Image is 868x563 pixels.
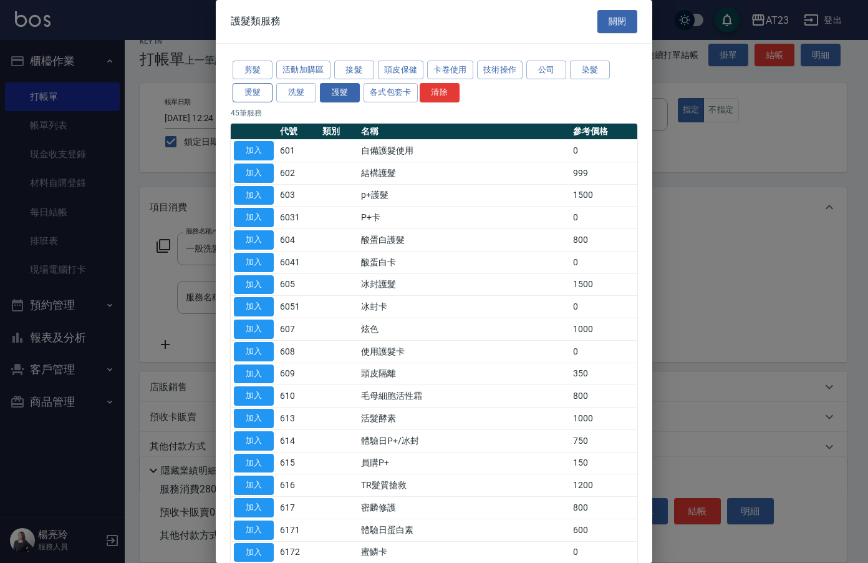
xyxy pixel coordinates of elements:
button: 加入 [234,386,274,406]
button: 加入 [234,253,274,272]
button: 加入 [234,297,274,316]
td: 999 [570,162,637,184]
button: 加入 [234,431,274,451]
td: P+卡 [358,207,570,229]
button: 加入 [234,409,274,428]
button: 接髮 [334,61,374,80]
td: 體驗日P+/冰封 [358,429,570,452]
td: 608 [277,340,319,363]
button: 關閉 [597,10,637,33]
td: 冰封護髮 [358,273,570,296]
td: 員購P+ [358,452,570,474]
button: 加入 [234,208,274,227]
td: 1000 [570,408,637,430]
button: 活動加購區 [276,61,330,80]
span: 護髮類服務 [231,15,281,27]
td: 冰封卡 [358,296,570,318]
td: 6041 [277,251,319,273]
button: 公司 [526,61,566,80]
th: 參考價格 [570,124,637,140]
td: 609 [277,363,319,385]
td: p+護髮 [358,184,570,207]
button: 洗髮 [276,83,316,102]
td: 6051 [277,296,319,318]
button: 加入 [234,521,274,540]
td: 610 [277,385,319,408]
td: 614 [277,429,319,452]
td: 使用護髮卡 [358,340,570,363]
td: 607 [277,318,319,341]
button: 剪髮 [233,61,272,80]
td: 1200 [570,474,637,497]
button: 技術操作 [477,61,523,80]
button: 加入 [234,186,274,205]
td: 結構護髮 [358,162,570,184]
td: 605 [277,273,319,296]
button: 加入 [234,164,274,183]
td: 1000 [570,318,637,341]
td: 0 [570,340,637,363]
td: 0 [570,296,637,318]
button: 加入 [234,230,274,250]
p: 45 筆服務 [231,107,637,119]
button: 加入 [234,320,274,339]
td: 601 [277,140,319,162]
button: 頭皮保健 [378,61,424,80]
td: 密麟修護 [358,497,570,519]
td: 0 [570,140,637,162]
button: 卡卷使用 [427,61,473,80]
button: 加入 [234,365,274,384]
td: 體驗日蛋白素 [358,519,570,541]
td: 600 [570,519,637,541]
td: 頭皮隔離 [358,363,570,385]
button: 加入 [234,543,274,562]
td: 1500 [570,184,637,207]
button: 加入 [234,342,274,361]
td: TR髮質搶救 [358,474,570,497]
td: 0 [570,251,637,273]
button: 加入 [234,141,274,160]
th: 名稱 [358,124,570,140]
td: 1500 [570,273,637,296]
td: 616 [277,474,319,497]
td: 酸蛋白護髮 [358,229,570,252]
td: 炫色 [358,318,570,341]
button: 染髮 [570,61,610,80]
button: 護髮 [320,83,360,102]
td: 活髮酵素 [358,408,570,430]
button: 加入 [234,454,274,473]
td: 毛母細胞活性霜 [358,385,570,408]
button: 各式包套卡 [364,83,418,102]
button: 清除 [420,83,460,102]
td: 750 [570,429,637,452]
td: 603 [277,184,319,207]
td: 150 [570,452,637,474]
td: 613 [277,408,319,430]
td: 自備護髮使用 [358,140,570,162]
td: 800 [570,229,637,252]
td: 800 [570,385,637,408]
td: 617 [277,497,319,519]
button: 加入 [234,275,274,295]
td: 6171 [277,519,319,541]
th: 類別 [319,124,358,140]
td: 602 [277,162,319,184]
td: 酸蛋白卡 [358,251,570,273]
td: 6031 [277,207,319,229]
td: 0 [570,207,637,229]
th: 代號 [277,124,319,140]
td: 615 [277,452,319,474]
td: 350 [570,363,637,385]
button: 加入 [234,476,274,495]
button: 加入 [234,498,274,517]
td: 604 [277,229,319,252]
td: 800 [570,497,637,519]
button: 燙髮 [233,83,272,102]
